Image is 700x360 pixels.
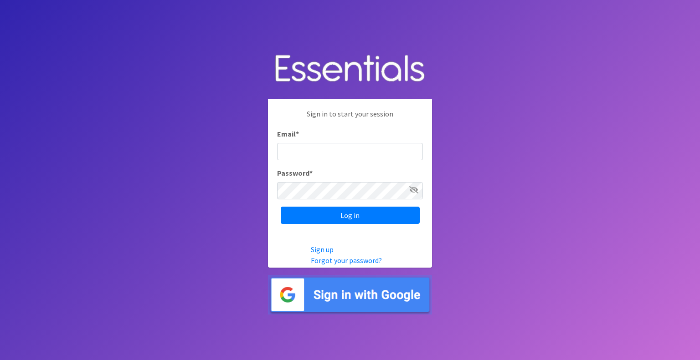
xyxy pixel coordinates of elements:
[277,108,423,128] p: Sign in to start your session
[268,275,432,314] img: Sign in with Google
[296,129,299,138] abbr: required
[277,128,299,139] label: Email
[311,256,382,265] a: Forgot your password?
[281,207,420,224] input: Log in
[277,167,313,178] label: Password
[311,245,334,254] a: Sign up
[309,168,313,177] abbr: required
[268,46,432,92] img: Human Essentials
